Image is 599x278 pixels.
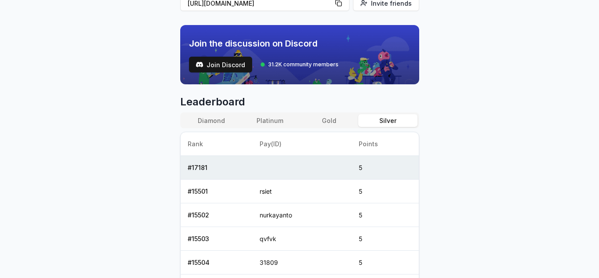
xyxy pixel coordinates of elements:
[352,227,419,251] td: 5
[253,251,351,274] td: 31809
[181,203,253,227] td: # 15502
[181,227,253,251] td: # 15503
[253,227,351,251] td: qvfvk
[352,203,419,227] td: 5
[352,132,419,156] th: Points
[207,60,245,69] span: Join Discord
[241,114,299,127] button: Platinum
[189,57,252,72] a: testJoin Discord
[299,114,358,127] button: Gold
[253,180,351,203] td: rsiet
[189,37,339,50] span: Join the discussion on Discord
[181,251,253,274] td: # 15504
[181,180,253,203] td: # 15501
[196,61,203,68] img: test
[181,156,253,180] td: # 17181
[352,251,419,274] td: 5
[180,95,419,109] span: Leaderboard
[180,25,419,84] img: discord_banner
[352,156,419,180] td: 5
[182,114,241,127] button: Diamond
[268,61,339,68] span: 31.2K community members
[253,132,351,156] th: Pay(ID)
[352,180,419,203] td: 5
[253,203,351,227] td: nurkayanto
[358,114,417,127] button: Silver
[189,57,252,72] button: Join Discord
[181,132,253,156] th: Rank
